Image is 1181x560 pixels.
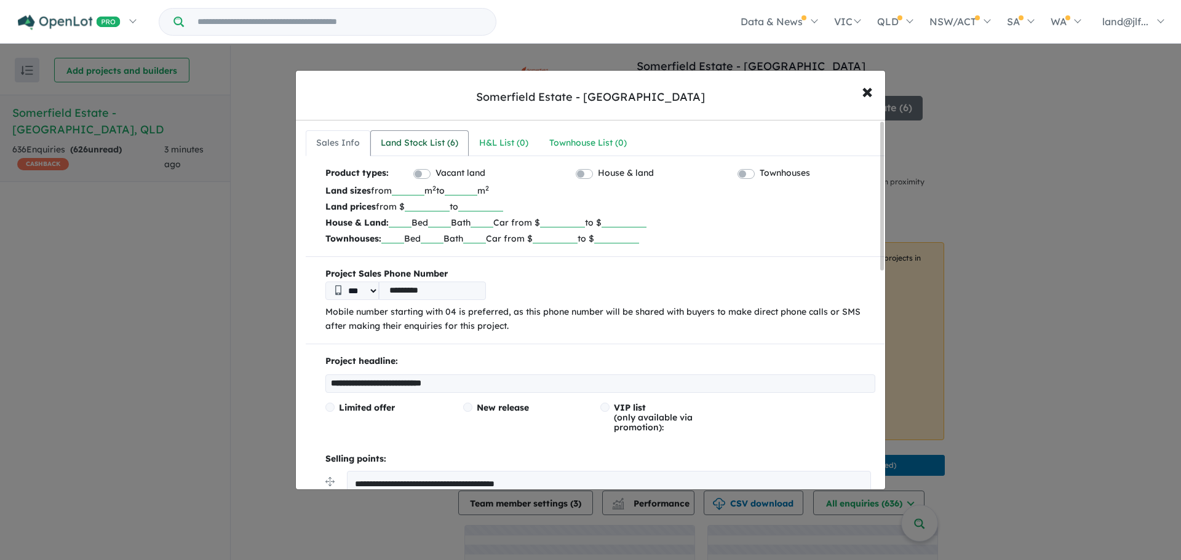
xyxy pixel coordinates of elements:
[18,15,121,30] img: Openlot PRO Logo White
[325,267,875,282] b: Project Sales Phone Number
[598,166,654,181] label: House & land
[325,452,875,467] p: Selling points:
[325,185,371,196] b: Land sizes
[479,136,528,151] div: H&L List ( 0 )
[325,231,875,246] p: Bed Bath Car from $ to $
[325,199,875,215] p: from $ to
[435,166,485,181] label: Vacant land
[335,285,341,295] img: Phone icon
[760,166,810,181] label: Townhouses
[614,402,693,433] span: (only available via promotion):
[381,136,458,151] div: Land Stock List ( 6 )
[325,305,875,334] p: Mobile number starting with 04 is preferred, as this phone number will be shared with buyers to m...
[325,201,376,212] b: Land prices
[186,9,493,35] input: Try estate name, suburb, builder or developer
[1102,15,1148,28] span: land@jlf...
[477,402,529,413] span: New release
[325,217,389,228] b: House & Land:
[485,184,489,192] sup: 2
[325,477,335,486] img: drag.svg
[325,215,875,231] p: Bed Bath Car from $ to $
[862,77,873,104] span: ×
[614,402,646,413] span: VIP list
[325,233,381,244] b: Townhouses:
[476,89,705,105] div: Somerfield Estate - [GEOGRAPHIC_DATA]
[549,136,627,151] div: Townhouse List ( 0 )
[325,354,875,369] p: Project headline:
[339,402,395,413] span: Limited offer
[325,183,875,199] p: from m to m
[325,166,389,183] b: Product types:
[432,184,436,192] sup: 2
[316,136,360,151] div: Sales Info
